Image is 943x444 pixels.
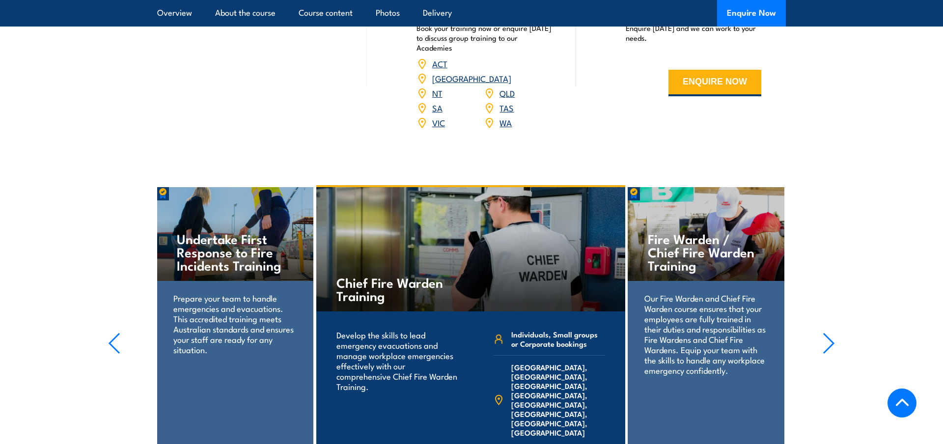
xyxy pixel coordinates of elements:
[511,362,605,437] span: [GEOGRAPHIC_DATA], [GEOGRAPHIC_DATA], [GEOGRAPHIC_DATA], [GEOGRAPHIC_DATA], [GEOGRAPHIC_DATA], [G...
[177,232,293,272] h4: Undertake First Response to Fire Incidents Training
[499,87,515,99] a: QLD
[644,293,768,375] p: Our Fire Warden and Chief Fire Warden course ensures that your employees are fully trained in the...
[499,116,512,128] a: WA
[432,57,447,69] a: ACT
[511,330,605,348] span: Individuals, Small groups or Corporate bookings
[336,276,452,302] h4: Chief Fire Warden Training
[499,102,514,113] a: TAS
[416,23,552,53] p: Book your training now or enquire [DATE] to discuss group training to our Academies
[668,70,761,96] button: ENQUIRE NOW
[432,102,443,113] a: SA
[432,72,511,84] a: [GEOGRAPHIC_DATA]
[432,116,445,128] a: VIC
[648,232,764,272] h4: Fire Warden / Chief Fire Warden Training
[432,87,443,99] a: NT
[173,293,297,355] p: Prepare your team to handle emergencies and evacuations. This accredited training meets Australia...
[336,330,458,391] p: Develop the skills to lead emergency evacuations and manage workplace emergencies effectively wit...
[626,23,761,43] p: Enquire [DATE] and we can work to your needs.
